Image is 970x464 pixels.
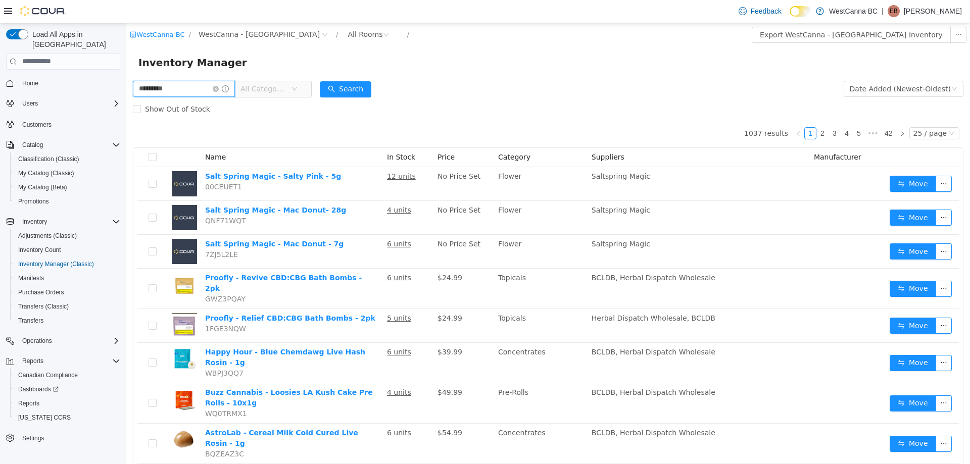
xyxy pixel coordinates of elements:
[18,385,59,393] span: Dashboards
[20,6,66,16] img: Cova
[79,386,121,394] span: WQ0TRMX1
[755,105,769,116] a: 42
[261,130,289,138] span: In Stock
[261,183,285,191] u: 4 units
[18,432,48,444] a: Settings
[14,195,120,208] span: Promotions
[311,149,354,157] span: No Price Set
[10,257,124,271] button: Inventory Manager (Classic)
[18,246,61,254] span: Inventory Count
[368,144,461,178] td: Flower
[10,410,124,425] button: [US_STATE] CCRS
[14,167,120,179] span: My Catalog (Classic)
[14,369,82,381] a: Canadian Compliance
[723,58,825,73] div: Date Added (Newest-Oldest)
[809,186,826,202] button: icon: ellipsis
[14,258,98,270] a: Inventory Manager (Classic)
[763,294,810,311] button: icon: swapMove
[28,29,120,49] span: Load All Apps in [GEOGRAPHIC_DATA]
[10,396,124,410] button: Reports
[79,427,118,435] span: BQZEAZ3C
[18,77,120,89] span: Home
[465,183,524,191] span: Saltspring Magic
[79,193,120,201] span: QNF71WQT
[281,8,283,15] span: /
[770,104,782,116] li: Next Page
[165,63,171,70] i: icon: down
[890,5,898,17] span: EB
[18,355,47,367] button: Reports
[10,299,124,314] button: Transfers (Classic)
[763,220,810,236] button: icon: swapMove
[311,291,336,299] span: $24.99
[22,218,47,226] span: Inventory
[193,58,245,74] button: icon: searchSearch
[368,212,461,245] td: Flower
[18,139,47,151] button: Catalog
[10,243,124,257] button: Inventory Count
[715,105,726,116] a: 4
[72,6,193,17] span: WestCanna - Broadway
[79,250,235,269] a: Proofly - Revive CBD:CBG Bath Bombs - 2pk
[14,300,73,313] a: Transfers (Classic)
[14,369,120,381] span: Canadian Compliance
[14,411,120,424] span: Washington CCRS
[45,324,71,349] img: Happy Hour - Blue Chemdawg Live Hash Rosin - 1g hero shot
[763,186,810,202] button: icon: swapMove
[10,166,124,180] button: My Catalog (Classic)
[368,286,461,320] td: Topicals
[14,272,120,284] span: Manifests
[261,217,285,225] u: 6 units
[45,182,71,207] img: Salt Spring Magic - Mac Donut- 28g placeholder
[465,130,498,138] span: Suppliers
[12,31,127,47] span: Inventory Manager
[10,382,124,396] a: Dashboards
[368,178,461,212] td: Flower
[79,291,249,299] a: Proofly - Relief CBD:CBG Bath Bombs - 2pk
[465,365,589,373] span: BCLDB, Herbal Dispatch Wholesale
[18,216,51,228] button: Inventory
[702,104,714,116] li: 3
[14,181,120,193] span: My Catalog (Beta)
[691,105,702,116] a: 2
[79,149,215,157] a: Salt Spring Magic - Salty Pink - 5g
[45,216,71,241] img: Salt Spring Magic - Mac Donut - 7g placeholder
[14,181,71,193] a: My Catalog (Beta)
[311,130,328,138] span: Price
[2,354,124,368] button: Reports
[2,76,124,90] button: Home
[10,368,124,382] button: Canadian Compliance
[18,414,71,422] span: [US_STATE] CCRS
[751,6,782,16] span: Feedback
[79,325,239,343] a: Happy Hour - Blue Chemdawg Live Hash Rosin - 1g
[10,271,124,285] button: Manifests
[18,118,120,130] span: Customers
[763,413,810,429] button: icon: swapMove
[261,405,285,414] u: 6 units
[210,8,212,15] span: /
[79,346,117,354] span: WBPJ3QQ7
[465,149,524,157] span: Saltspring Magic
[666,104,678,116] li: Previous Page
[45,148,71,173] img: Salt Spring Magic - Salty Pink - 5g placeholder
[22,79,38,87] span: Home
[10,229,124,243] button: Adjustments (Classic)
[14,300,120,313] span: Transfers (Classic)
[45,404,71,430] img: AstroLab - Cereal Milk Cold Cured Live Rosin - 1g hero shot
[14,397,43,409] a: Reports
[18,197,49,205] span: Promotions
[14,244,65,256] a: Inventory Count
[2,431,124,445] button: Settings
[763,332,810,348] button: icon: swapMove
[311,365,336,373] span: $49.99
[114,61,160,71] span: All Categories
[618,104,662,116] li: 1037 results
[18,97,42,110] button: Users
[10,285,124,299] button: Purchase Orders
[809,332,826,348] button: icon: ellipsis
[86,63,92,69] i: icon: close-circle
[18,371,78,379] span: Canadian Compliance
[14,383,63,395] a: Dashboards
[22,337,52,345] span: Operations
[669,108,675,114] i: icon: left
